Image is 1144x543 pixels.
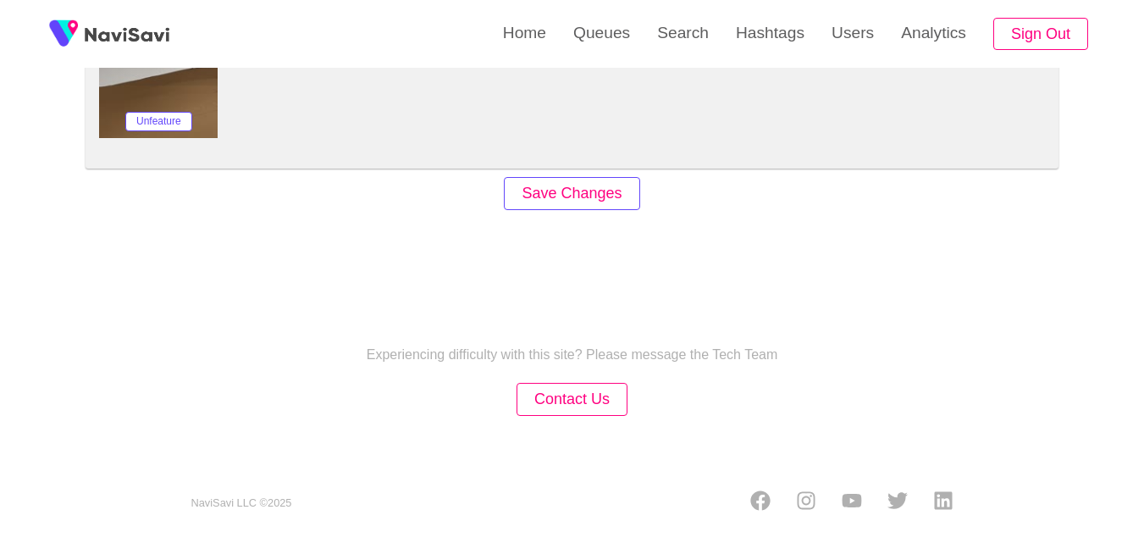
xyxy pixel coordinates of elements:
img: fireSpot [85,25,169,42]
small: NaviSavi LLC © 2025 [191,497,292,510]
a: Facebook [750,490,771,516]
a: LinkedIn [933,490,953,516]
img: fireSpot [42,13,85,55]
p: Experiencing difficulty with this site? Please message the Tech Team [367,347,778,363]
a: Twitter [887,490,908,516]
a: Contact Us [517,392,627,407]
button: Contact Us [517,383,627,416]
button: Unfeature [125,112,192,132]
button: Sign Out [993,18,1088,51]
a: Youtube [842,490,862,516]
button: Save Changes [504,177,639,210]
a: Instagram [796,490,816,516]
